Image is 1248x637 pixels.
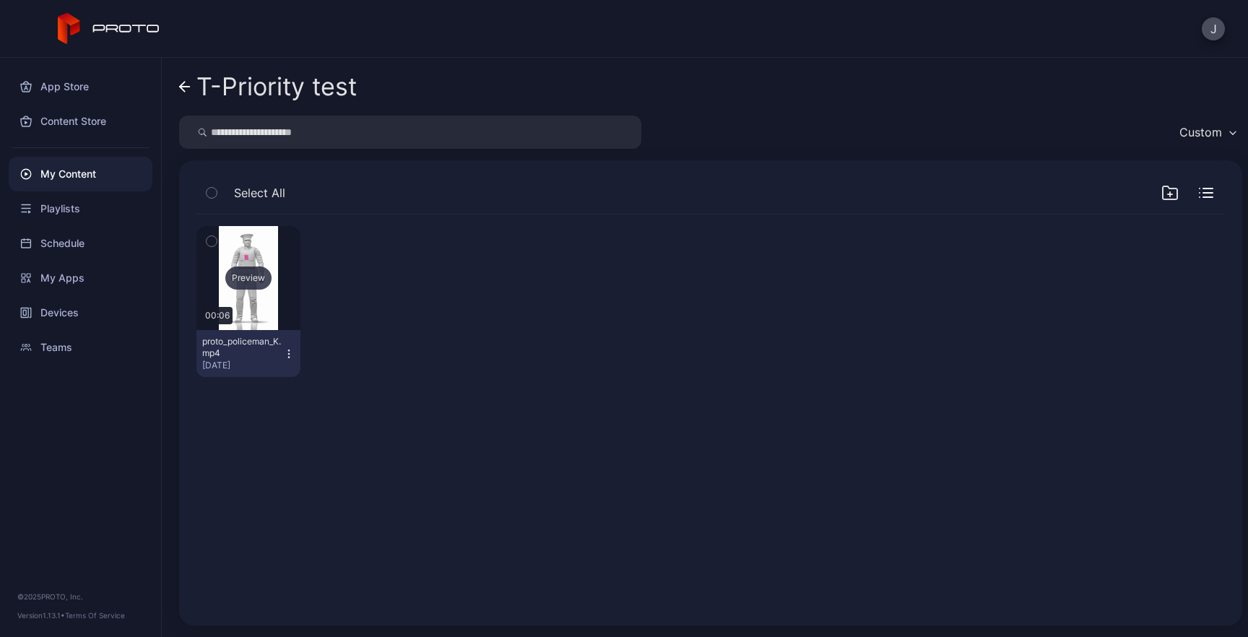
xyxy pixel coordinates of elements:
div: [DATE] [202,360,283,371]
div: Custom [1179,125,1222,139]
div: proto_policeman_K.mp4 [202,336,282,359]
a: Content Store [9,104,152,139]
div: © 2025 PROTO, Inc. [17,591,144,602]
button: Custom [1172,116,1242,149]
span: Select All [234,184,285,201]
a: Teams [9,330,152,365]
a: Devices [9,295,152,330]
div: T-Priority test [196,73,357,100]
a: My Apps [9,261,152,295]
button: J [1202,17,1225,40]
a: App Store [9,69,152,104]
span: Version 1.13.1 • [17,611,65,620]
a: T-Priority test [179,69,357,104]
a: Schedule [9,226,152,261]
button: proto_policeman_K.mp4[DATE] [196,330,300,377]
a: My Content [9,157,152,191]
a: Playlists [9,191,152,226]
div: Preview [225,266,272,290]
a: Terms Of Service [65,611,125,620]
